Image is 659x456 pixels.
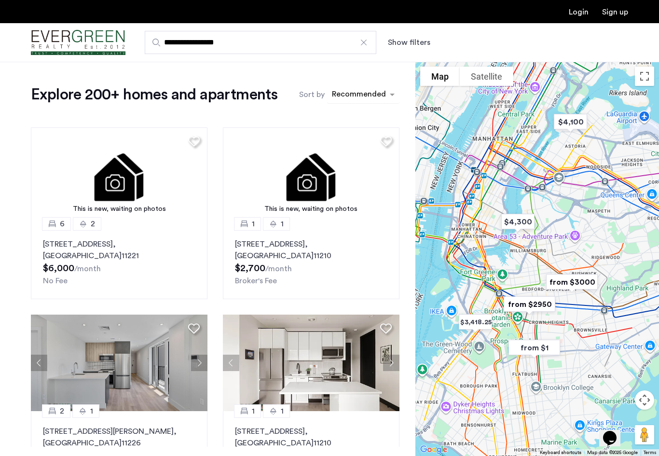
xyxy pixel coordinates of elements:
div: $4,300 [494,207,542,236]
div: from $1 [501,333,568,362]
h1: Explore 200+ homes and apartments [31,85,277,104]
sub: /month [74,265,101,273]
img: Google [418,443,450,456]
p: [STREET_ADDRESS] 11210 [235,426,387,449]
span: No Fee [43,277,68,285]
a: This is new, waiting on photos [31,127,207,224]
img: 2.gif [223,127,399,224]
sub: /month [265,265,292,273]
a: 62[STREET_ADDRESS], [GEOGRAPHIC_DATA]11221No Fee [31,224,207,299]
span: Broker's Fee [235,277,277,285]
p: [STREET_ADDRESS] 11210 [235,238,387,262]
p: [STREET_ADDRESS][PERSON_NAME] 11226 [43,426,195,449]
p: [STREET_ADDRESS] 11221 [43,238,195,262]
div: $4,100 [546,107,595,137]
span: 2 [60,405,64,417]
span: $2,700 [235,263,265,273]
span: 1 [252,218,255,230]
a: This is new, waiting on photos [223,127,399,224]
input: Apartment Search [145,31,376,54]
a: Cazamio Logo [31,25,125,61]
span: 6 [60,218,65,230]
button: Drag Pegman onto the map to open Street View [635,425,654,444]
button: Show or hide filters [388,37,430,48]
a: Open this area in Google Maps (opens a new window) [418,443,450,456]
button: Keyboard shortcuts [540,449,581,456]
span: 1 [90,405,93,417]
label: Sort by [299,89,325,100]
a: 11[STREET_ADDRESS], [GEOGRAPHIC_DATA]11210Broker's Fee [223,224,399,299]
button: Next apartment [383,355,399,371]
span: 1 [252,405,255,417]
div: from $3000 [538,267,605,297]
img: logo [31,25,125,61]
span: $6,000 [43,263,74,273]
div: from $2950 [496,290,563,319]
div: This is new, waiting on photos [228,204,395,214]
span: 1 [281,405,284,417]
a: Terms (opens in new tab) [644,449,656,456]
img: c030568a-c426-483c-b473-77022edd3556_638739499524403227.png [223,315,399,411]
button: Map camera controls [635,390,654,410]
button: Previous apartment [31,355,47,371]
div: $3,418.25 [451,307,500,337]
button: Previous apartment [223,355,239,371]
img: 2.gif [31,127,207,224]
span: Map data ©2025 Google [587,450,638,455]
button: Toggle fullscreen view [635,67,654,86]
img: 66a1adb6-6608-43dd-a245-dc7333f8b390_638824126198252652.jpeg [31,315,207,411]
div: Recommended [330,88,386,102]
a: Registration [602,8,628,16]
button: Show street map [420,67,460,86]
span: 2 [91,218,95,230]
button: Next apartment [191,355,207,371]
div: This is new, waiting on photos [36,204,203,214]
a: Login [569,8,589,16]
iframe: chat widget [599,417,630,446]
button: Show satellite imagery [460,67,513,86]
ng-select: sort-apartment [327,86,399,103]
span: 1 [281,218,284,230]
